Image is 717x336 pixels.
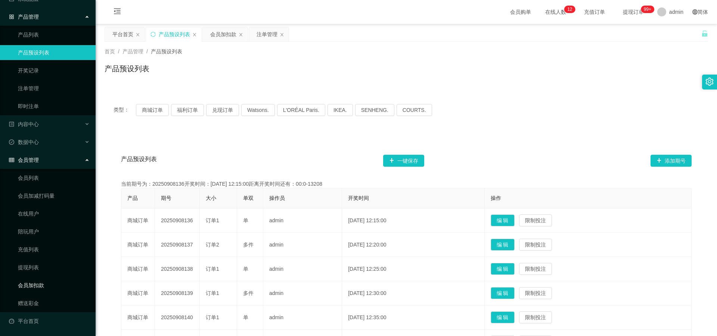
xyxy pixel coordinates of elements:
[155,257,200,281] td: 20250908138
[121,257,155,281] td: 商城订单
[18,45,90,60] a: 产品预设列表
[243,195,254,201] span: 单双
[206,266,219,272] span: 订单1
[269,195,285,201] span: 操作员
[277,104,325,116] button: L'ORÉAL Paris.
[206,195,216,201] span: 大小
[206,290,219,296] span: 订单1
[122,48,143,54] span: 产品管理
[18,224,90,239] a: 陪玩用户
[121,305,155,330] td: 商城订单
[491,239,515,251] button: 编 辑
[9,157,14,163] i: 图标: table
[280,32,284,37] i: 图标: close
[121,155,157,167] span: 产品预设列表
[9,121,39,127] span: 内容中心
[18,296,90,311] a: 赠送彩金
[263,233,342,257] td: admin
[239,32,243,37] i: 图标: close
[114,104,136,116] span: 类型：
[146,48,148,54] span: /
[243,242,254,248] span: 多件
[171,104,204,116] button: 福利订单
[155,208,200,233] td: 20250908136
[619,9,648,15] span: 提现订单
[18,206,90,221] a: 在线用户
[18,278,90,293] a: 会员加扣款
[9,14,14,19] i: 图标: appstore-o
[18,63,90,78] a: 开奖记录
[18,242,90,257] a: 充值列表
[570,6,572,13] p: 2
[243,314,248,320] span: 单
[136,104,169,116] button: 商城订单
[159,27,190,41] div: 产品预设列表
[519,311,552,323] button: 限制投注
[241,104,275,116] button: Watsons.
[192,32,197,37] i: 图标: close
[150,32,156,37] i: 图标: sync
[9,122,14,127] i: 图标: profile
[263,305,342,330] td: admin
[491,287,515,299] button: 编 辑
[121,208,155,233] td: 商城订单
[121,281,155,305] td: 商城订单
[651,155,692,167] button: 图标: plus添加期号
[263,281,342,305] td: admin
[9,157,39,163] span: 会员管理
[112,27,133,41] div: 平台首页
[105,0,130,24] i: 图标: menu-fold
[519,239,552,251] button: 限制投注
[580,9,609,15] span: 充值订单
[118,48,119,54] span: /
[491,214,515,226] button: 编 辑
[206,242,219,248] span: 订单2
[263,257,342,281] td: admin
[121,233,155,257] td: 商城订单
[519,287,552,299] button: 限制投注
[701,30,708,37] i: 图标: unlock
[263,208,342,233] td: admin
[257,27,277,41] div: 注单管理
[383,155,424,167] button: 图标: plus一键保存
[18,99,90,114] a: 即时注单
[9,314,90,329] a: 图标: dashboard平台首页
[519,214,552,226] button: 限制投注
[127,195,138,201] span: 产品
[355,104,394,116] button: SENHENG.
[541,9,570,15] span: 在线人数
[136,32,140,37] i: 图标: close
[105,48,115,54] span: 首页
[342,233,484,257] td: [DATE] 12:20:00
[9,139,39,145] span: 数据中心
[18,81,90,96] a: 注单管理
[155,305,200,330] td: 20250908140
[210,27,236,41] div: 会员加扣款
[491,311,515,323] button: 编 辑
[397,104,432,116] button: COURTS.
[206,217,219,223] span: 订单1
[342,208,484,233] td: [DATE] 12:15:00
[243,217,248,223] span: 单
[567,6,570,13] p: 1
[491,263,515,275] button: 编 辑
[564,6,575,13] sup: 12
[692,9,698,15] i: 图标: global
[18,170,90,185] a: 会员列表
[243,266,248,272] span: 单
[105,63,149,74] h1: 产品预设列表
[342,257,484,281] td: [DATE] 12:25:00
[161,195,171,201] span: 期号
[18,27,90,42] a: 产品列表
[348,195,369,201] span: 开奖时间
[18,188,90,203] a: 会员加减打码量
[155,233,200,257] td: 20250908137
[9,14,39,20] span: 产品管理
[155,281,200,305] td: 20250908139
[519,263,552,275] button: 限制投注
[491,195,501,201] span: 操作
[342,281,484,305] td: [DATE] 12:30:00
[18,260,90,275] a: 提现列表
[705,78,714,86] i: 图标: setting
[243,290,254,296] span: 多件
